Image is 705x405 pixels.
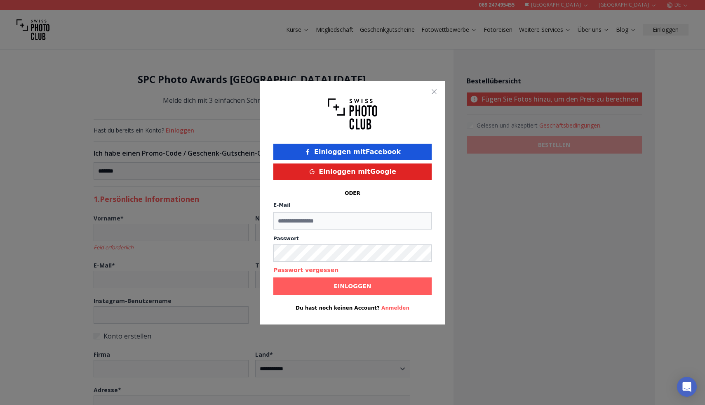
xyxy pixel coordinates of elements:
button: Einloggen mitFacebook [273,144,432,160]
button: Einloggen [273,277,432,295]
label: E-Mail [273,202,290,208]
button: Anmelden [381,305,409,311]
label: Passwort [273,235,432,242]
button: Einloggen mitGoogle [273,163,432,180]
p: oder [345,190,360,197]
img: Swiss photo club [328,94,377,134]
button: Passwort vergessen [273,266,338,274]
b: Einloggen [334,282,371,290]
p: Du hast noch keinen Account? [273,305,432,311]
